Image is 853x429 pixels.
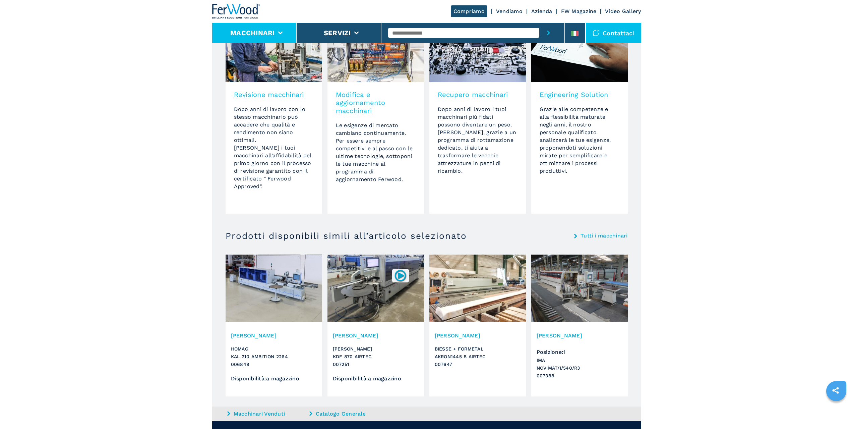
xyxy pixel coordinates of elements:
[593,30,599,36] img: Contattaci
[537,343,622,355] div: Posizione : 1
[531,8,552,14] a: Azienda
[226,230,467,241] h3: Prodotti disponibili simili all’articolo selezionato
[333,345,419,368] h3: [PERSON_NAME] KDF 870 AIRTEC 007251
[429,255,526,322] img: Bordatrice Singola BIESSE + FORMETAL AKRON1445 B AIRTEC
[531,5,628,214] a: Engineering SolutionGrazie alle competenze e alla flessibilità maturate negli anni, il nostro per...
[231,345,317,368] h3: HOMAG KAL 210 AMBITION 2264 006849
[226,255,322,396] a: Bordatrice Singola HOMAG KAL 210 AMBITION 2264[PERSON_NAME]HOMAGKAL 210 AMBITION 2264006849Dispon...
[438,91,517,99] h3: Recupero macchinari
[539,23,558,43] button: submit-button
[537,357,622,380] h3: IMA NOVIMAT/I/540/R3 007388
[230,29,275,37] button: Macchinari
[531,5,628,82] img: image
[827,382,844,399] a: sharethis
[336,122,413,182] span: Le esigenze di mercato cambiano continuamente. Per essere sempre competitivi e al passo con le ul...
[531,255,628,322] img: Bordatrice Singola IMA NOVIMAT/I/540/R3
[451,5,487,17] a: Compriamo
[394,269,407,282] img: 007251
[531,255,628,396] a: Bordatrice Singola IMA NOVIMAT/I/540/R3[PERSON_NAME]Posizione:1IMANOVIMAT/I/540/R3007388
[429,5,526,214] a: Recupero macchinariDopo anni di lavoro i tuoi macchinari più fidati possono diventare un peso. [P...
[561,8,597,14] a: FW Magazine
[540,91,619,99] h3: Engineering Solution
[438,106,516,174] span: Dopo anni di lavoro i tuoi macchinari più fidati possono diventare un peso. [PERSON_NAME], grazie...
[234,91,314,99] h3: Revisione macchinari
[429,5,526,82] img: image
[327,5,424,214] a: Modifica e aggiornamento macchinariLe esigenze di mercato cambiano continuamente. Per essere semp...
[327,5,424,82] img: image
[825,399,848,424] iframe: Chat
[605,8,641,14] a: Video Gallery
[212,4,260,19] img: Ferwood
[333,332,419,339] h3: [PERSON_NAME]
[336,91,416,115] h3: Modifica e aggiornamento macchinari
[226,5,322,214] a: Revisione macchinariDopo anni di lavoro con lo stesso macchinario può accadere che qualità e rend...
[496,8,523,14] a: Vendiamo
[226,255,322,322] img: Bordatrice Singola HOMAG KAL 210 AMBITION 2264
[226,5,322,82] img: image
[327,255,424,396] a: Bordatrice Singola BRANDT KDF 870 AIRTEC007251[PERSON_NAME][PERSON_NAME]KDF 870 AIRTEC007251Dispo...
[231,376,317,381] div: Disponibilità : a magazzino
[540,106,611,174] span: Grazie alle competenze e alla flessibilità maturate negli anni, il nostro personale qualificato a...
[333,376,419,381] div: Disponibilità : a magazzino
[435,332,521,339] h3: [PERSON_NAME]
[227,410,308,418] a: Macchinari Venduti
[309,410,390,418] a: Catalogo Generale
[327,255,424,322] img: Bordatrice Singola BRANDT KDF 870 AIRTEC
[429,255,526,396] a: Bordatrice Singola BIESSE + FORMETAL AKRON1445 B AIRTEC[PERSON_NAME]BIESSE + FORMETALAKRON1445 B ...
[581,233,628,238] a: Tutti i macchinari
[537,332,622,339] h3: [PERSON_NAME]
[324,29,351,37] button: Servizi
[435,345,521,368] h3: BIESSE + FORMETAL AKRON1445 B AIRTEC 007647
[586,23,641,43] div: Contattaci
[231,332,317,339] h3: [PERSON_NAME]
[234,106,311,190] : Dopo anni di lavoro con lo stesso macchinario può accadere che qualità e rendimento non siano ott...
